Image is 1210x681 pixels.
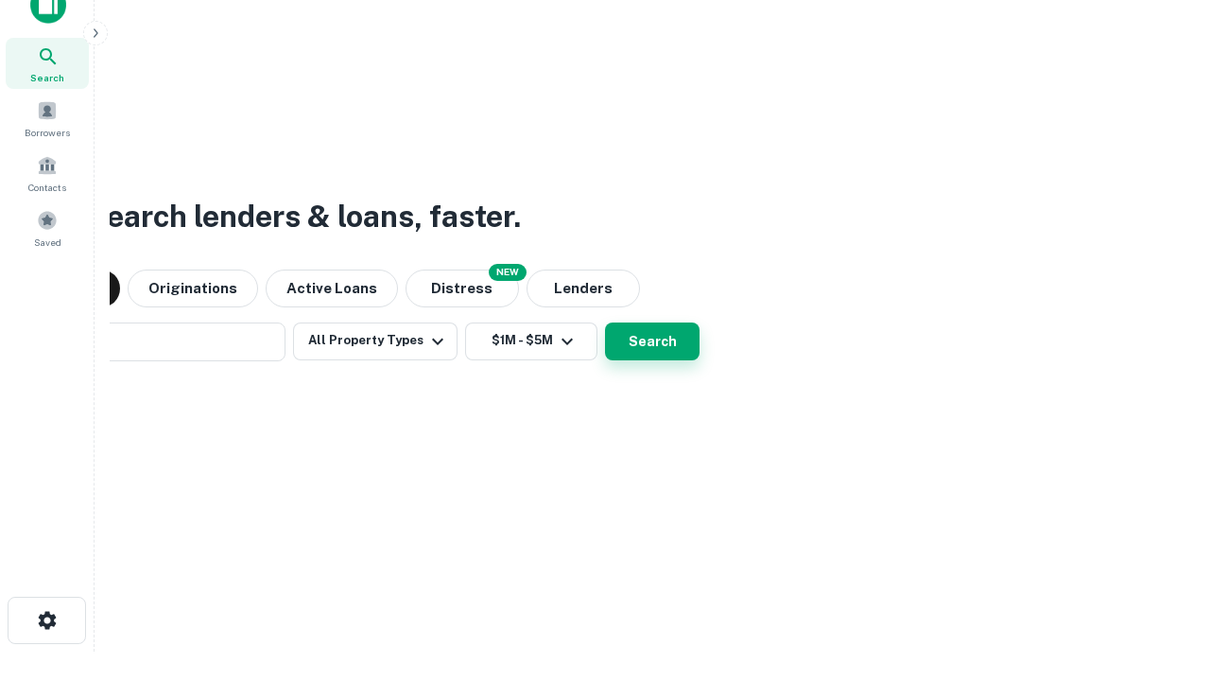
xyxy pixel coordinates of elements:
[6,148,89,199] a: Contacts
[406,270,519,307] button: Search distressed loans with lien and other non-mortgage details.
[6,93,89,144] a: Borrowers
[6,202,89,253] a: Saved
[6,38,89,89] a: Search
[605,323,700,360] button: Search
[266,270,398,307] button: Active Loans
[489,264,527,281] div: NEW
[465,323,597,360] button: $1M - $5M
[25,125,70,140] span: Borrowers
[293,323,458,360] button: All Property Types
[28,180,66,195] span: Contacts
[34,235,61,250] span: Saved
[527,270,640,307] button: Lenders
[30,70,64,85] span: Search
[1115,530,1210,620] iframe: Chat Widget
[128,270,258,307] button: Originations
[86,194,521,239] h3: Search lenders & loans, faster.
